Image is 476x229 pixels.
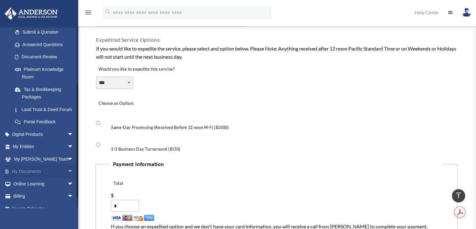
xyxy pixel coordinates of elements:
[4,153,83,165] a: My [PERSON_NAME] Teamarrow_drop_down
[4,202,83,215] a: Events Calendar
[96,45,457,61] div: If you would like to expedite the service, please select and option below. Please Note: Anything ...
[67,153,80,166] span: arrow_drop_down
[96,99,159,108] label: Choose an Option:
[84,9,92,16] i: menu
[9,63,83,83] a: Platinum Knowledge Room
[9,116,83,128] a: Portal Feedback
[9,38,83,51] a: Answered Questions
[67,128,80,141] span: arrow_drop_down
[67,165,80,178] span: arrow_drop_down
[462,8,471,17] img: User Pic
[9,26,83,39] a: Submit a Question
[105,8,111,15] i: search
[101,146,183,152] label: 2-3 Business Day Turnaround ($150)
[4,128,83,141] a: Digital Productsarrow_drop_down
[67,190,80,203] span: arrow_drop_down
[111,179,131,188] label: Total
[110,160,442,168] legend: Payment Information
[9,83,83,103] a: Tax & Bookkeeping Packages
[96,65,176,74] label: Would you like to expedite this service?
[9,103,83,116] a: Land Trust & Deed Forum
[101,125,231,130] label: Same-Day Processing (Received Before 12 noon M-F) ($1000)
[67,141,80,153] span: arrow_drop_down
[111,192,115,198] div: $
[111,214,155,221] img: Accepted Cards
[4,190,83,203] a: Billingarrow_drop_down
[455,192,462,199] i: vertical_align_top
[4,165,83,178] a: My Documentsarrow_drop_down
[9,51,80,63] a: Document Review
[452,189,465,202] a: vertical_align_top
[84,11,92,16] a: menu
[67,178,80,190] span: arrow_drop_down
[4,141,83,153] a: My Entitiesarrow_drop_down
[3,8,59,20] img: Anderson Advisors Platinum Portal
[4,178,83,190] a: Online Learningarrow_drop_down
[96,37,161,43] span: Expedited Service Options:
